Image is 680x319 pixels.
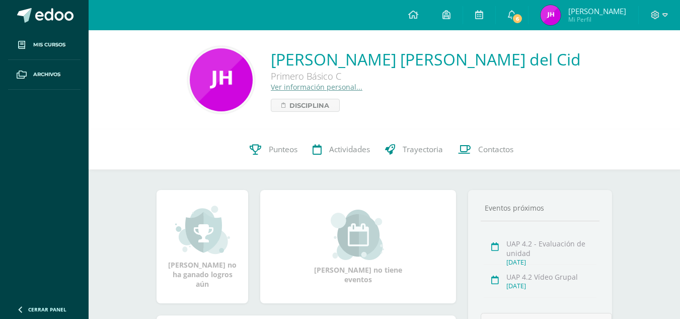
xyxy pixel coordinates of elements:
div: UAP 4.2 - Evaluación de unidad [506,239,596,258]
div: [DATE] [506,282,596,290]
a: Trayectoria [377,130,450,170]
span: Disciplina [289,99,329,111]
span: Mis cursos [33,41,65,49]
span: Punteos [269,144,297,155]
div: UAP 4.2 Vídeo Grupal [506,272,596,282]
span: Actividades [329,144,370,155]
a: Punteos [242,130,305,170]
a: Ver información personal... [271,82,362,92]
span: Archivos [33,71,60,79]
img: caf652321fe8b2fce2183688cec40306.png [541,5,561,25]
div: Eventos próximos [481,203,599,213]
div: Primero Básico C [271,70,573,82]
img: achievement_small.png [175,205,230,255]
img: event_small.png [331,210,386,260]
span: [PERSON_NAME] [568,6,626,16]
span: Mi Perfil [568,15,626,24]
a: [PERSON_NAME] [PERSON_NAME] del Cid [271,48,581,70]
span: Cerrar panel [28,306,66,313]
div: [PERSON_NAME] no ha ganado logros aún [167,205,238,289]
a: Actividades [305,130,377,170]
a: Contactos [450,130,521,170]
a: Disciplina [271,99,340,112]
span: Trayectoria [403,144,443,155]
img: 68699ae2aaf1e083a8d387016d81f61d.png [190,48,253,111]
span: Contactos [478,144,513,155]
a: Archivos [8,60,81,90]
span: 6 [512,13,523,24]
a: Mis cursos [8,30,81,60]
div: [PERSON_NAME] no tiene eventos [308,210,409,284]
div: [DATE] [506,258,596,267]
